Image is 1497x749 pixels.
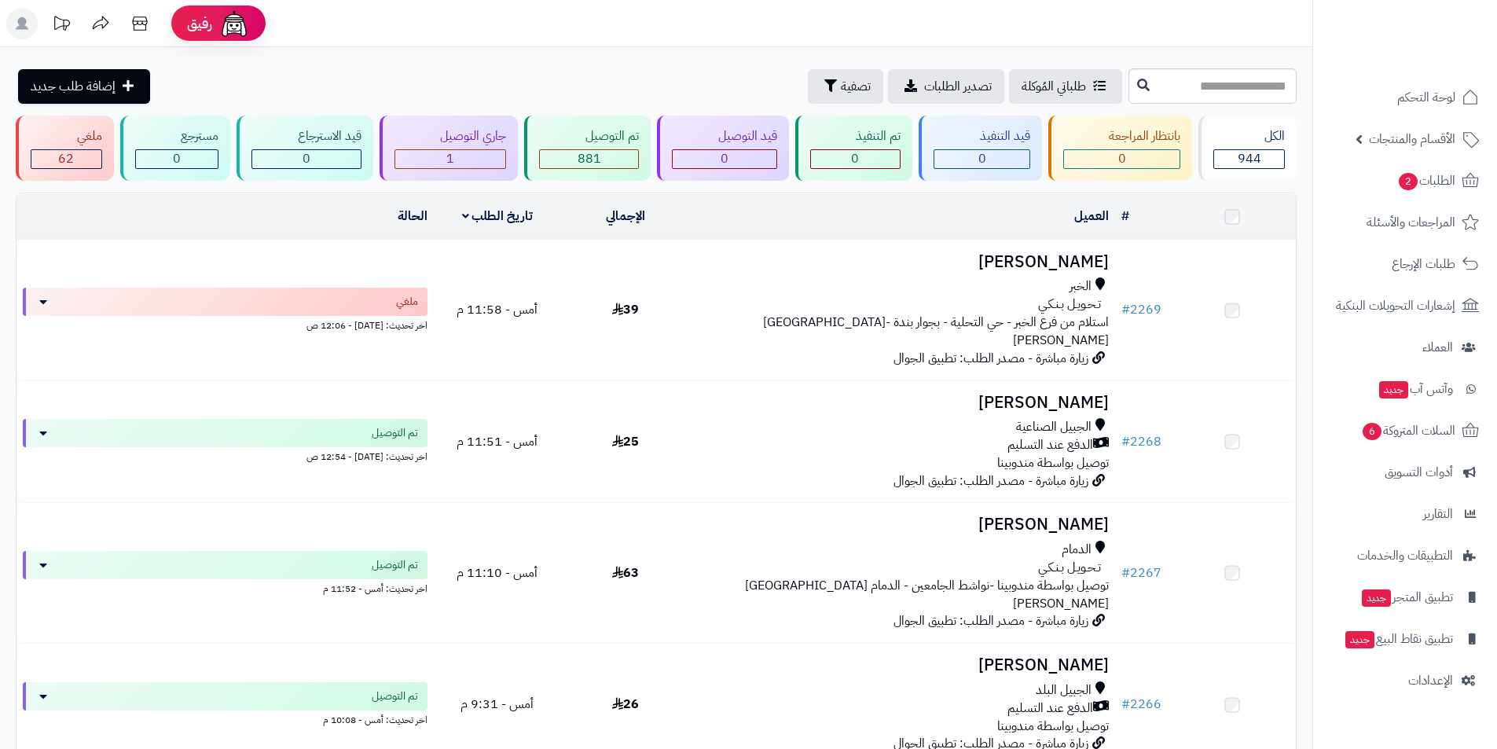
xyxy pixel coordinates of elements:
a: #2269 [1121,300,1161,319]
a: الحالة [398,207,427,226]
span: 881 [578,149,601,168]
span: الدمام [1062,541,1092,559]
span: # [1121,695,1130,714]
span: زيارة مباشرة - مصدر الطلب: تطبيق الجوال [893,472,1088,490]
span: التطبيقات والخدمات [1357,545,1453,567]
span: طلباتي المُوكلة [1022,77,1086,96]
span: المراجعات والأسئلة [1367,211,1455,233]
span: أمس - 11:58 م [457,300,538,319]
span: توصيل بواسطة مندوبينا [997,453,1109,472]
span: الخبر [1070,277,1092,296]
span: إضافة طلب جديد [31,77,116,96]
span: زيارة مباشرة - مصدر الطلب: تطبيق الجوال [893,611,1088,630]
span: تم التوصيل [372,425,418,441]
div: 0 [811,150,901,168]
img: ai-face.png [218,8,250,39]
span: تم التوصيل [372,688,418,704]
div: قيد التنفيذ [934,127,1030,145]
a: قيد الاسترجاع 0 [233,116,376,181]
a: الإجمالي [606,207,645,226]
span: الدفع عند التسليم [1007,699,1093,718]
a: التطبيقات والخدمات [1323,537,1488,575]
a: العملاء [1323,329,1488,366]
span: توصيل بواسطة مندوبينا -نواشط الجامعين - الدمام [GEOGRAPHIC_DATA][PERSON_NAME] [745,576,1109,613]
span: 0 [173,149,181,168]
h3: [PERSON_NAME] [695,516,1109,534]
span: إشعارات التحويلات البنكية [1336,295,1455,317]
span: لوحة التحكم [1397,86,1455,108]
span: 0 [978,149,986,168]
span: 0 [851,149,859,168]
a: قيد التوصيل 0 [654,116,792,181]
span: أمس - 11:51 م [457,432,538,451]
span: استلام من فرع الخبر - حي التحلية - بجوار بندة -[GEOGRAPHIC_DATA][PERSON_NAME] [763,313,1109,350]
span: جديد [1379,381,1408,398]
span: # [1121,432,1130,451]
span: الجبيل البلد [1036,681,1092,699]
div: قيد الاسترجاع [251,127,361,145]
div: الكل [1213,127,1285,145]
span: تصفية [841,77,871,96]
span: تطبيق نقاط البيع [1344,628,1453,650]
a: إشعارات التحويلات البنكية [1323,287,1488,325]
span: 0 [1118,149,1126,168]
span: 0 [303,149,310,168]
div: اخر تحديث: [DATE] - 12:54 ص [23,447,427,464]
a: الكل944 [1195,116,1300,181]
a: الإعدادات [1323,662,1488,699]
a: وآتس آبجديد [1323,370,1488,408]
div: تم التوصيل [539,127,639,145]
div: بانتظار المراجعة [1063,127,1181,145]
div: 62 [31,150,101,168]
a: المراجعات والأسئلة [1323,204,1488,241]
a: طلباتي المُوكلة [1009,69,1122,104]
div: 0 [673,150,776,168]
span: 0 [721,149,728,168]
span: أمس - 9:31 م [460,695,534,714]
span: 62 [58,149,74,168]
div: 0 [252,150,361,168]
a: تطبيق المتجرجديد [1323,578,1488,616]
a: ملغي 62 [13,116,117,181]
a: بانتظار المراجعة 0 [1045,116,1196,181]
a: # [1121,207,1129,226]
div: اخر تحديث: [DATE] - 12:06 ص [23,316,427,332]
div: 0 [136,150,218,168]
span: # [1121,300,1130,319]
span: 25 [612,432,639,451]
span: زيارة مباشرة - مصدر الطلب: تطبيق الجوال [893,349,1088,368]
a: تاريخ الطلب [462,207,534,226]
span: 944 [1238,149,1261,168]
a: تم التوصيل 881 [521,116,654,181]
span: 39 [612,300,639,319]
a: تحديثات المنصة [42,8,81,43]
span: الطلبات [1397,170,1455,192]
div: 1 [395,150,506,168]
span: 26 [612,695,639,714]
span: تصدير الطلبات [924,77,992,96]
div: 0 [934,150,1029,168]
a: طلبات الإرجاع [1323,245,1488,283]
a: العميل [1074,207,1109,226]
button: تصفية [808,69,883,104]
a: جاري التوصيل 1 [376,116,522,181]
span: توصيل بواسطة مندوبينا [997,717,1109,736]
span: جديد [1362,589,1391,607]
a: التقارير [1323,495,1488,533]
div: 881 [540,150,638,168]
h3: [PERSON_NAME] [695,656,1109,674]
span: تـحـويـل بـنـكـي [1038,296,1101,314]
span: جديد [1345,631,1374,648]
a: لوحة التحكم [1323,79,1488,116]
span: التقارير [1423,503,1453,525]
a: السلات المتروكة6 [1323,412,1488,450]
span: # [1121,564,1130,582]
span: 63 [612,564,639,582]
span: الجبيل الصناعية [1016,418,1092,436]
a: مسترجع 0 [117,116,234,181]
span: تطبيق المتجر [1360,586,1453,608]
a: الطلبات2 [1323,162,1488,200]
a: #2267 [1121,564,1161,582]
span: 6 [1363,423,1381,440]
span: تم التوصيل [372,557,418,573]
